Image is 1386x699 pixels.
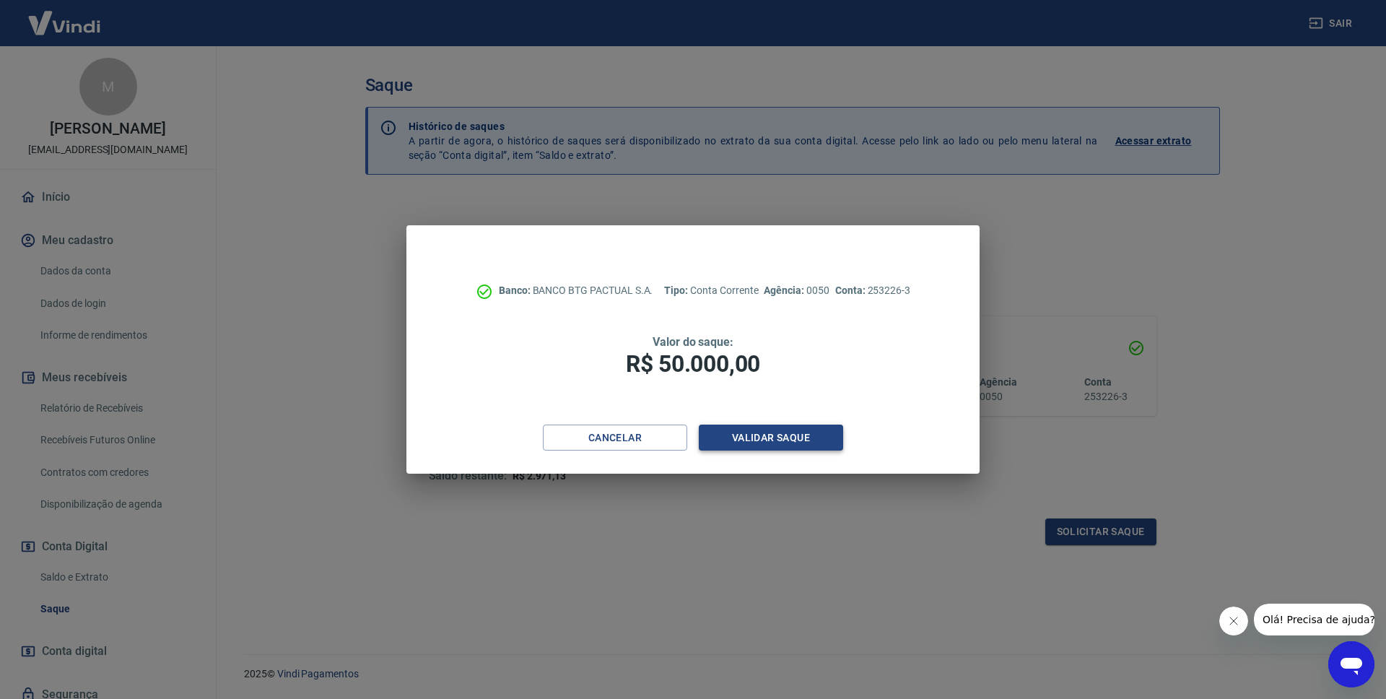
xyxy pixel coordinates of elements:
[626,350,760,378] span: R$ 50.000,00
[1328,641,1374,687] iframe: Botão para abrir a janela de mensagens
[499,285,533,296] span: Banco:
[764,283,829,298] p: 0050
[1219,607,1248,635] iframe: Fechar mensagem
[664,285,690,296] span: Tipo:
[543,425,687,451] button: Cancelar
[1254,604,1374,635] iframe: Mensagem da empresa
[664,283,758,298] p: Conta Corrente
[699,425,843,451] button: Validar saque
[835,285,868,296] span: Conta:
[835,283,910,298] p: 253226-3
[653,335,733,349] span: Valor do saque:
[764,285,806,296] span: Agência:
[9,10,121,22] span: Olá! Precisa de ajuda?
[499,283,653,298] p: BANCO BTG PACTUAL S.A.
